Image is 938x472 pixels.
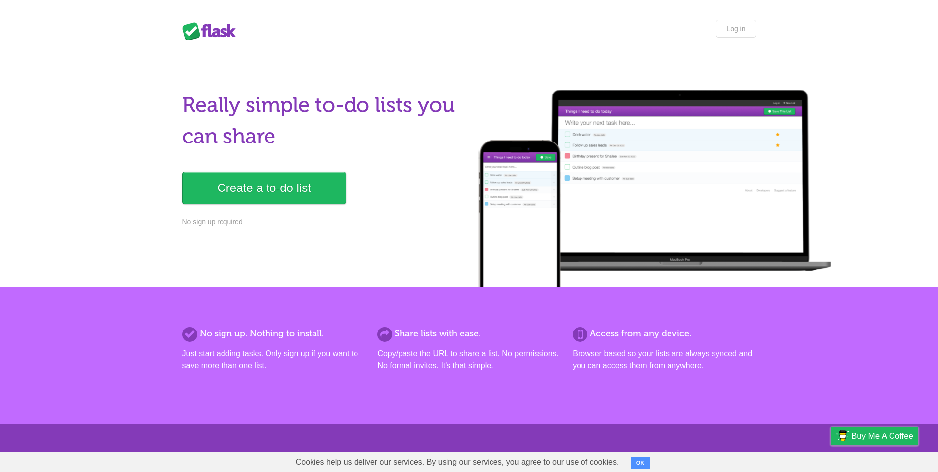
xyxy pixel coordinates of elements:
[182,90,463,152] h1: Really simple to-do lists you can share
[286,452,629,472] span: Cookies help us deliver our services. By using our services, you agree to our use of cookies.
[716,20,756,38] a: Log in
[182,327,365,340] h2: No sign up. Nothing to install.
[182,217,463,227] p: No sign up required
[182,172,346,204] a: Create a to-do list
[836,427,849,444] img: Buy me a coffee
[851,427,913,445] span: Buy me a coffee
[831,427,918,445] a: Buy me a coffee
[182,348,365,372] p: Just start adding tasks. Only sign up if you want to save more than one list.
[377,327,560,340] h2: Share lists with ease.
[573,327,756,340] h2: Access from any device.
[573,348,756,372] p: Browser based so your lists are always synced and you can access them from anywhere.
[182,22,242,40] div: Flask Lists
[631,457,650,469] button: OK
[377,348,560,372] p: Copy/paste the URL to share a list. No permissions. No formal invites. It's that simple.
